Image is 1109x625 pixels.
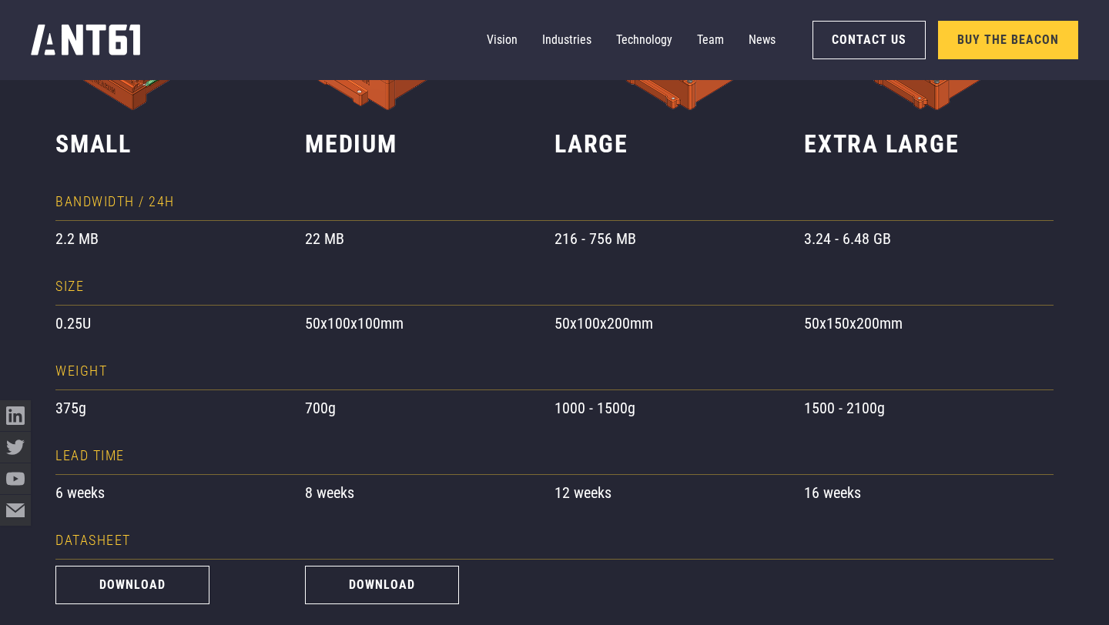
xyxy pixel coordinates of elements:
h3: extra large [804,129,1054,159]
div: 2.2 MB [55,227,305,250]
a: Team [697,25,724,55]
div: 8 weeks [305,481,554,504]
a: download [305,566,459,604]
div: 22 MB [305,227,554,250]
a: Vision [487,25,518,55]
h3: large [554,129,804,159]
a: Contact Us [812,21,926,59]
div: 16 weeks [804,481,1054,504]
a: Industries [542,25,591,55]
div: 0.25U [55,312,305,335]
a: News [749,25,776,55]
div: 50x150x200mm [804,312,1054,335]
div: 50x100x200mm [554,312,804,335]
h4: Size [55,278,84,296]
div: 216 - 756 MB [554,227,804,250]
a: download [55,566,209,604]
h4: weight [55,363,107,380]
a: Buy the Beacon [938,21,1078,59]
div: 700g [305,396,554,419]
div: 3.24 - 6.48 GB [804,227,1054,250]
div: 375g [55,396,305,419]
a: home [31,19,140,61]
div: 50x100x100mm [305,312,554,335]
div: 1500 - 2100g [804,396,1054,419]
div: 12 weeks [554,481,804,504]
h4: lead time [55,447,125,465]
div: 6 weeks [55,481,305,504]
div: 1000 - 1500g [554,396,804,419]
h4: Bandwidth / 24H [55,193,175,211]
a: Technology [616,25,672,55]
h4: Datasheet [55,532,131,550]
h3: Small [55,129,305,159]
h3: medium [305,129,554,159]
